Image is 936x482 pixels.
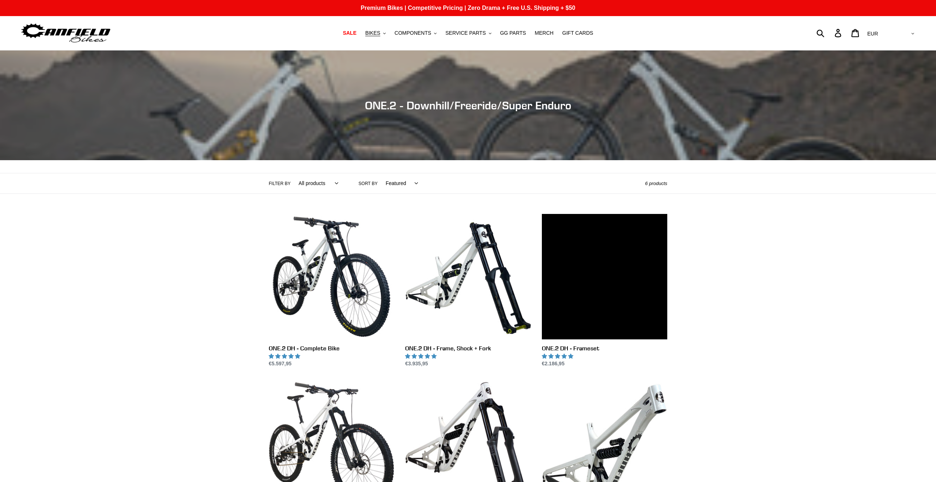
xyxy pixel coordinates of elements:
a: SALE [339,28,360,38]
span: MERCH [535,30,554,36]
label: Sort by [359,180,378,187]
button: BIKES [362,28,389,38]
span: GIFT CARDS [562,30,593,36]
label: Filter by [269,180,291,187]
span: ONE.2 - Downhill/Freeride/Super Enduro [365,99,571,112]
span: SERVICE PARTS [445,30,486,36]
input: Search [820,25,839,41]
span: 6 products [645,181,667,186]
a: GG PARTS [497,28,530,38]
span: BIKES [365,30,380,36]
a: GIFT CARDS [559,28,597,38]
span: SALE [343,30,356,36]
img: Canfield Bikes [20,22,112,45]
span: COMPONENTS [395,30,431,36]
button: SERVICE PARTS [442,28,495,38]
a: MERCH [531,28,557,38]
span: GG PARTS [500,30,526,36]
button: COMPONENTS [391,28,440,38]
